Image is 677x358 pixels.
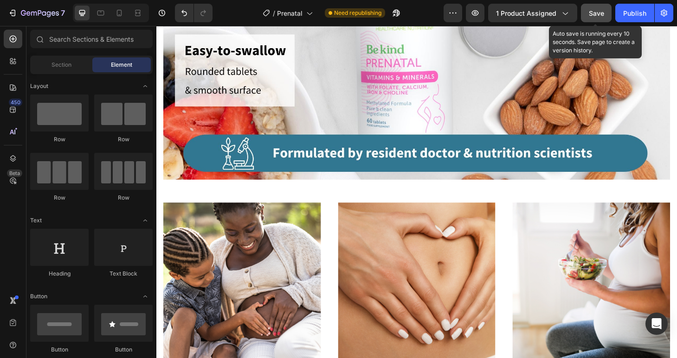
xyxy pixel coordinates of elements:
[623,8,646,18] div: Publish
[52,61,71,69] span: Section
[156,26,677,358] iframe: To enrich screen reader interactions, please activate Accessibility in Grammarly extension settings
[645,313,668,335] div: Open Intercom Messenger
[138,213,153,228] span: Toggle open
[30,216,42,225] span: Text
[30,345,89,354] div: Button
[30,30,153,48] input: Search Sections & Elements
[94,345,153,354] div: Button
[94,194,153,202] div: Row
[94,135,153,144] div: Row
[334,9,381,17] span: Need republishing
[7,170,22,177] div: Beta
[488,4,577,22] button: 1 product assigned
[9,99,22,106] div: 450
[194,189,363,357] img: gempages_491779184817865614-b2944393-e7d4-4024-b4fb-826b1cd04d68.png
[496,8,556,18] span: 1 product assigned
[30,270,89,278] div: Heading
[138,79,153,94] span: Toggle open
[94,270,153,278] div: Text Block
[273,8,275,18] span: /
[381,189,549,357] img: gempages_491779184817865614-539f2349-4f1d-4f37-9de4-8751c22ce4b7.png
[175,4,213,22] div: Undo/Redo
[589,9,604,17] span: Save
[30,82,48,90] span: Layout
[277,8,303,18] span: Prenatal
[4,4,69,22] button: 7
[30,292,47,301] span: Button
[581,4,612,22] button: Save
[111,61,132,69] span: Element
[30,194,89,202] div: Row
[138,289,153,304] span: Toggle open
[30,135,89,144] div: Row
[615,4,654,22] button: Publish
[61,7,65,19] p: 7
[7,189,176,357] img: gempages_491779184817865614-6172b93c-7228-47fd-8328-d290a7429ca3.png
